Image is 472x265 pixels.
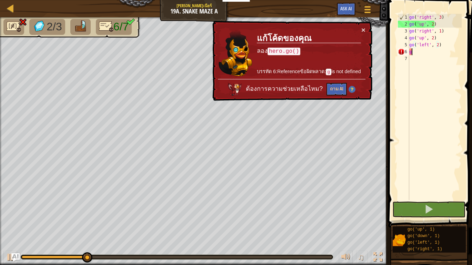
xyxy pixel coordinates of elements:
[398,35,409,41] div: 4
[392,202,465,217] button: กด Shift+Enter: เรียกใช้โค้ดปัจจุบัน
[11,253,20,262] button: Ask AI
[398,21,409,28] div: 2
[393,234,406,247] img: portrait.png
[326,69,331,75] code: g
[408,234,440,238] span: go('down', 1)
[398,28,409,35] div: 3
[408,227,435,232] span: go('up', 1)
[398,14,409,21] div: 1
[340,5,352,12] span: Ask AI
[408,247,442,252] span: go('right', 1)
[257,68,361,76] p: บรรทัด 6:Referenceข้อผิดพลาด: is not defined
[228,83,242,96] img: AI
[70,19,91,35] li: ไปที่แพ
[398,48,409,55] div: 6
[359,3,376,19] button: แสดงเมนูเกมส์
[257,47,361,56] p: ลอง
[257,33,361,43] h3: แก้โค้ดของคุณ
[398,41,409,48] div: 5
[337,3,355,16] button: Ask AI
[29,19,65,35] li: เก็บอัญมณี
[268,48,300,55] code: hero.go()
[113,20,129,33] span: 6/7
[408,240,440,245] span: go('left', 1)
[327,83,347,96] button: ถาม AI
[371,251,385,265] button: สลับเป็นเต็มจอ
[3,19,24,35] li: No code problems.
[358,252,364,262] span: ♫
[356,251,368,265] button: ♫
[361,26,365,33] button: ×
[246,86,324,92] span: ต้องการความช่วยเหลือไหม?
[47,20,62,33] span: 2/3
[218,29,253,77] img: duck_ritic.png
[339,251,353,265] button: ปรับระดับเสียง
[3,251,17,265] button: Ctrl + P: Play
[96,19,132,35] li: แค่ 7 บรรทัดของโค้ด
[398,55,409,62] div: 7
[349,86,355,93] img: Hint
